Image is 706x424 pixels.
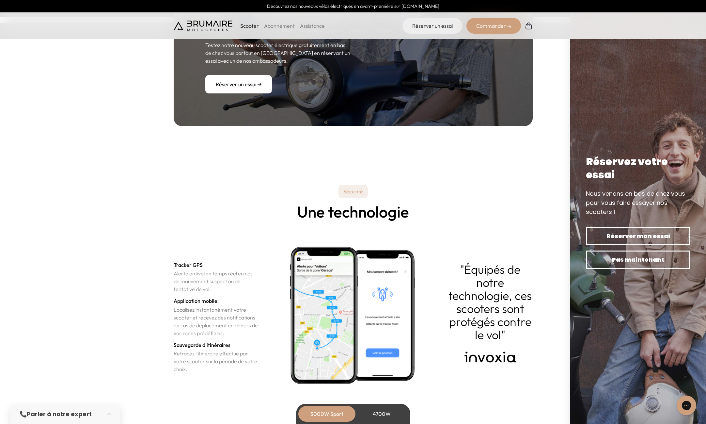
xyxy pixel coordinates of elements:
img: phone.png [271,234,434,397]
a: Réserver un essai [205,75,272,93]
img: Panier [525,22,533,30]
h2: Une technologie [297,203,409,220]
h3: Application mobile [174,297,217,305]
p: Alerte antivol en temps réel en cas de mouvement suspect ou de tentative de vol. [174,269,259,293]
p: Localisez instantanément votre scooter et recevez des notifications en cas de déplacement en deho... [174,306,259,337]
p: "Équipés de notre technologie, ces scooters sont protégés contre le vol" [448,263,533,341]
img: Brumaire Motocycles [174,21,232,31]
p: Testez notre nouveau scooter électrique gratuitement en bas de chez vous partout en [GEOGRAPHIC_D... [205,41,352,65]
div: 3000W Sport [301,406,353,422]
h3: Tracker GPS [174,261,203,269]
h3: Sauvegarde d'itinéraires [174,341,230,349]
img: arrow-right.png [258,83,261,86]
a: Réserver un essai [402,18,463,34]
iframe: Gorgias live chat messenger [673,393,699,417]
div: 4700W [356,406,408,422]
p: Sécurité [338,185,368,198]
img: right-arrow-2.png [507,25,511,29]
p: Scooter [240,22,259,30]
img: Invoxia [448,347,533,367]
div: Commander [466,18,521,34]
p: Retracez l'itinéraire effectué par votre scooter sur la période de votre choix. [174,350,259,373]
a: Abonnement [264,23,295,29]
a: Assistance [300,23,325,29]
